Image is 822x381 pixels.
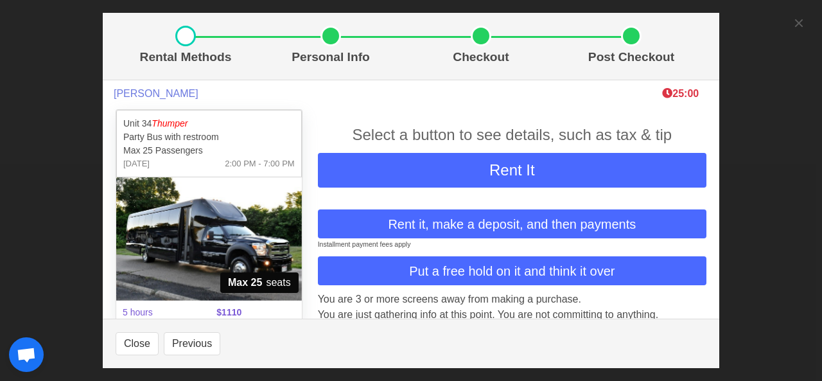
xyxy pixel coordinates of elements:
[318,240,411,248] small: Installment payment fees apply
[489,161,535,179] span: Rent It
[411,48,551,67] p: Checkout
[228,275,262,290] strong: Max 25
[9,337,44,372] div: Open chat
[561,48,701,67] p: Post Checkout
[152,118,188,128] em: Thumper
[409,261,615,281] span: Put a free hold on it and think it over
[662,88,699,99] b: 25:00
[123,117,295,130] p: Unit 34
[116,177,302,301] img: 34%2001.jpg
[164,332,220,355] button: Previous
[318,256,706,285] button: Put a free hold on it and think it over
[261,48,401,67] p: Personal Info
[318,153,706,188] button: Rent It
[318,209,706,238] button: Rent it, make a deposit, and then payments
[662,88,699,99] span: The clock is ticking ⁠— this timer shows how long we'll hold this limo during checkout. If time r...
[123,157,150,170] span: [DATE]
[121,48,250,67] p: Rental Methods
[318,292,706,307] p: You are 3 or more screens away from making a purchase.
[220,272,299,293] span: seats
[318,123,706,146] div: Select a button to see details, such as tax & tip
[114,87,198,100] span: [PERSON_NAME]
[115,298,209,327] span: 5 hours
[225,157,294,170] span: 2:00 PM - 7:00 PM
[318,307,706,323] p: You are just gathering info at this point. You are not committing to anything.
[116,332,159,355] button: Close
[388,215,636,234] span: Rent it, make a deposit, and then payments
[123,130,295,144] p: Party Bus with restroom
[123,144,295,157] p: Max 25 Passengers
